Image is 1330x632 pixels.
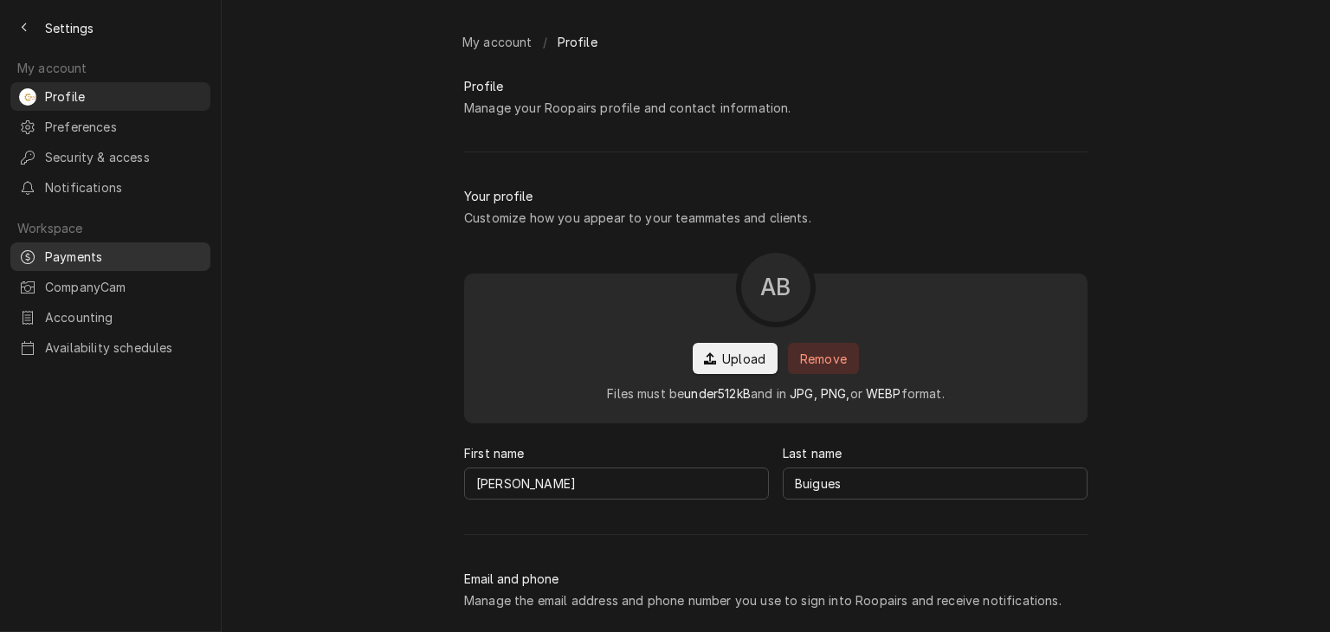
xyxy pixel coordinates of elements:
span: Accounting [45,308,202,326]
span: WEBP [866,386,901,401]
span: Profile [558,33,597,51]
a: Notifications [10,173,210,202]
div: Manage your Roopairs profile and contact information. [464,99,791,117]
span: CompanyCam [45,278,202,296]
input: Last name [783,468,1088,500]
span: Notifications [45,178,202,197]
span: Remove [797,350,850,368]
button: Remove [788,343,859,374]
div: Email and phone [464,570,558,588]
button: Upload [693,343,778,374]
span: Profile [45,87,202,106]
a: Accounting [10,303,210,332]
span: Availability schedules [45,339,202,357]
span: Payments [45,248,202,266]
button: Back to previous page [10,14,38,42]
span: / [543,33,547,51]
input: First name [464,468,769,500]
span: Security & access [45,148,202,166]
div: AB [19,88,36,106]
a: CompanyCam [10,273,210,301]
span: Settings [45,19,94,37]
span: JPG, PNG, [790,386,849,401]
label: First name [464,444,525,462]
a: Profile [551,28,604,56]
a: Payments [10,242,210,271]
a: Preferences [10,113,210,141]
div: Profile [464,77,503,95]
div: Andrew Buigues's Avatar [19,88,36,106]
a: Security & access [10,143,210,171]
label: Last name [783,444,842,462]
a: ABAndrew Buigues's AvatarProfile [10,82,210,111]
div: Your profile [464,187,533,205]
div: Files must be and in or format. [607,384,945,403]
div: Customize how you appear to your teammates and clients. [464,209,811,227]
span: under 512 kB [684,386,751,401]
div: Manage the email address and phone number you use to sign into Roopairs and receive notifications. [464,591,1062,609]
button: AB [736,248,816,327]
span: Upload [719,350,769,368]
a: Availability schedules [10,333,210,362]
span: Preferences [45,118,202,136]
